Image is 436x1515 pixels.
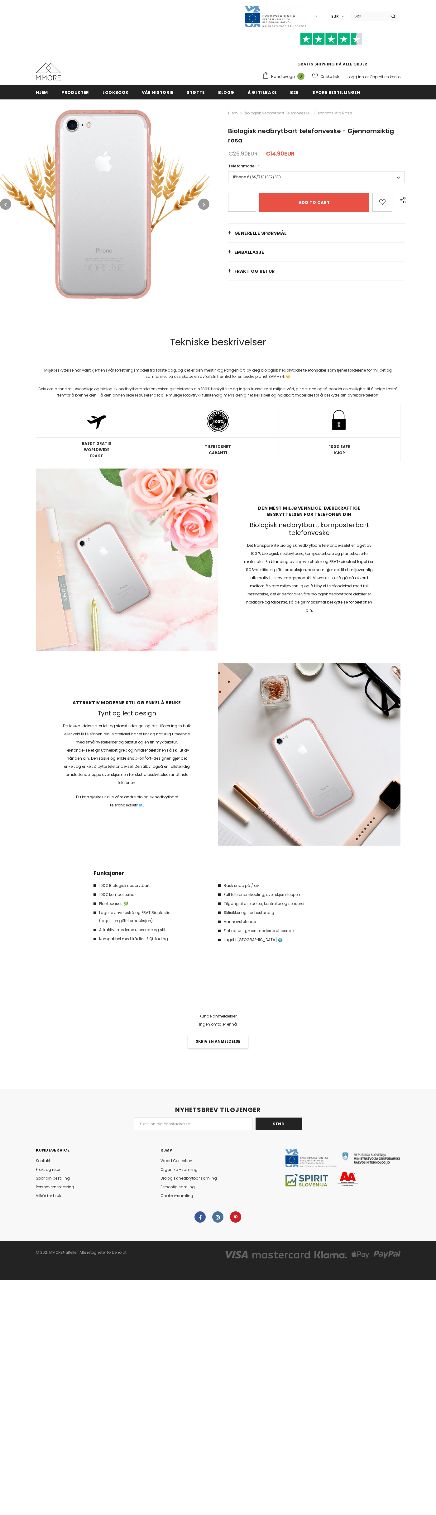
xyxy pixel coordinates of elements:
[161,1183,195,1191] a: Personlig samling
[312,89,360,95] span: Spore bestillingen
[228,150,258,157] span: €26.90EUR
[36,1183,74,1191] a: Personvernerklæring
[218,927,337,935] li: Fint naturlig, men moderne utseende
[218,891,337,899] li: Full telefonomkobling, over skjermleppen
[36,63,61,80] img: MMORE Cases
[218,85,234,99] a: Blogg
[199,1022,237,1027] span: Ingen omtaler ennå
[262,36,400,67] span: GRATIS SHIPPING PÅ ALLE ORDER
[161,1191,193,1200] a: Chakra-samling
[290,85,299,99] a: B2B
[93,882,212,890] li: 100% Biologisk nedbrytbart
[234,249,264,255] span: EMBALLASJE
[161,1165,198,1174] a: Organika -samling
[161,1193,193,1198] span: Chakra-samling
[36,1184,74,1190] span: Personvernerklæring
[326,408,353,435] img: trygt kjøp-ikon
[297,73,304,80] span: 0
[243,521,375,537] h3: Biologisk nedbrytbart, komposterbart telefonveske
[352,1251,369,1258] img: apple_pay
[36,1193,61,1198] span: Vilkår for bruk
[243,541,375,614] p: Det transparente biologisk nedbrytbare telefondekselet er laget av 100 % biologisk nedbrytbare, k...
[161,1147,173,1153] span: KJØP
[370,74,400,79] a: Opprett en konto
[244,13,306,19] a: Javni Razpis
[36,386,400,398] div: Selv om denne miljøvennlige og biologisk nedbrytbare telefonvesken gir telefonen din 100% beskytt...
[199,1013,237,1019] span: Kunde anmeldelser
[61,89,89,95] span: Produkter
[244,109,352,117] span: Biologisk nedbrytbart telefonveske - Gjennomsiktig rosa
[209,450,227,455] strong: GARANTI
[161,1174,217,1183] a: Biologisk nedbrytbar samling
[262,45,400,61] iframe: Customer reviews powered by Trustpilot
[365,74,369,79] span: or
[93,909,212,925] li: Laget av hvetestrå og PBAT Bioplastic (laget i en giftfri produksjon)
[175,1105,261,1114] span: NYHETSBREV TILGJENGER
[36,1174,70,1183] a: Spor din bestilling
[170,335,266,349] span: Tekniske beskrivelser
[36,1157,50,1165] a: Kontakt
[244,5,306,28] img: Javni Razpis
[234,230,287,236] span: Generelle spørsmål
[134,1118,252,1130] input: Email Address
[374,1251,400,1258] img: paypal
[312,85,360,99] a: Spore bestillingen
[218,918,337,926] li: Vannavstøtende
[36,1191,61,1200] a: Vilkår for bruk
[331,13,339,20] span: EUR
[271,74,295,80] span: Handlevogn
[218,900,337,908] li: Tilgang til alle porter, kontroller og sensorer
[93,900,212,908] li: Plantebasert 🌿
[218,909,337,917] li: Sklisikker og ripebestandig
[290,89,299,95] span: B2B
[228,163,256,169] span: Telefonmodell
[36,1167,60,1172] span: Frakt og retur
[142,89,173,95] span: Vår historie
[61,709,192,717] h3: Tynt og lett design
[228,171,405,183] label: iPhone 6/6S/7/8/SE2/SE3
[218,89,234,95] span: Blogg
[161,1176,217,1181] span: Biologisk nedbrytbar samling
[248,89,277,95] span: Å gi tilbake
[36,367,400,380] div: Miljøbeskyttelse har vært kjernen i vår forretningsmodell fra første dag, og det er den mest rikt...
[93,891,212,899] li: 100% komposterbar
[285,1165,400,1170] a: Javni razpis
[36,1147,70,1153] span: Kundeservice
[161,1157,192,1165] a: Wood Collection
[36,1165,60,1174] a: Frakt og retur
[351,12,386,21] input: Search Site
[36,469,218,651] img: Gjennomsiktig rosa telefonveske med roser
[314,1251,347,1258] img: american_express
[285,1149,400,1186] img: Javni Razpis
[347,74,364,79] a: Logg inn
[61,85,89,99] a: Produkter
[334,450,345,455] strong: KJØP
[187,85,205,99] a: støtte
[228,243,405,262] a: EMBALLASJE
[36,1248,213,1257] div: © 2021 MMORE® tilfeller. Alle rettigheter forbeholdt.
[243,505,375,517] strong: Den mest miljøvennlige, bærekraftige beskyttelsen for telefonen din
[161,1184,195,1190] span: Personlig samling
[262,72,308,81] a: Handlevogn 0
[36,89,48,95] span: Hjem
[256,1118,302,1130] input: Send
[259,193,369,212] input: Add to cart
[312,71,340,82] a: Ønske liste
[142,85,173,99] a: Vår historie
[228,109,238,117] a: Hjem
[206,409,230,433] img: FORFREDSGARANTI-merke
[228,127,394,145] span: Biologisk nedbrytbart telefonveske - Gjennomsiktig rosa
[103,85,128,99] a: Lookbook
[136,802,143,808] a: her.
[161,1167,198,1172] span: Organika -samling
[161,1158,192,1163] span: Wood Collection
[234,268,275,274] span: Frakt og retur
[218,936,337,944] li: Laget i [GEOGRAPHIC_DATA] 🌍
[218,882,337,890] li: Rask snap på / av
[218,663,400,846] img: Kontorbord og et gjennomsiktig rosa biologisk nedbrytbart etui
[93,935,212,943] li: Kompatibel med trådløs / Qi-lading
[252,1251,310,1258] img: master
[188,1035,248,1048] a: Skriv en anmeldelse
[85,410,108,433] img: RASK FRAKT-ikon
[90,453,103,459] strong: FRAKT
